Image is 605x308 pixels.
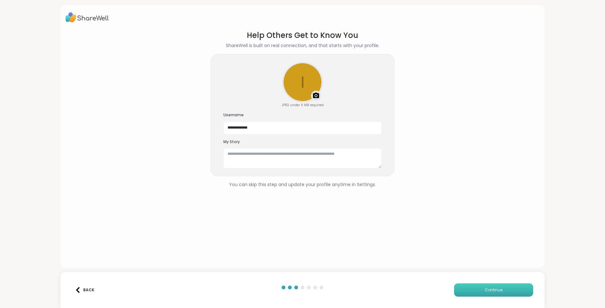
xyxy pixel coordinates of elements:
div: JPEG under 6 MB required [282,103,324,107]
div: You can skip this step and update your profile anytime in Settings. [229,181,376,188]
button: Continue [454,283,533,297]
button: Back [72,283,97,297]
div: Back [75,287,94,293]
h3: Username [223,112,382,118]
h2: ShareWell is built on real connection, and that starts with your profile. [226,42,379,49]
span: Continue [485,287,502,293]
h3: My Story [223,139,382,145]
h1: Help Others Get to Know You [226,30,379,41]
img: ShareWell Logo [65,10,109,25]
